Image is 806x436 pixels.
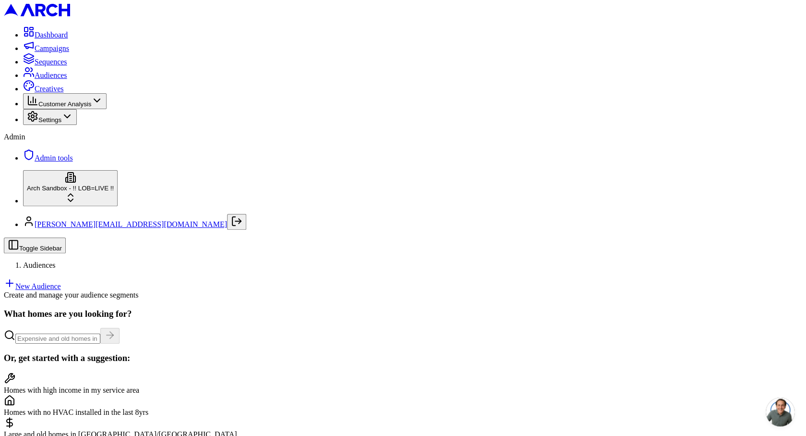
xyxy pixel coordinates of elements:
[4,282,61,290] a: New Audience
[23,261,56,269] span: Audiences
[227,214,246,230] button: Log out
[23,85,63,93] a: Creatives
[4,261,802,270] nav: breadcrumb
[35,44,69,52] span: Campaigns
[15,334,100,344] input: Expensive and old homes in greater SF Bay Area
[4,309,802,319] h3: What homes are you looking for?
[4,408,802,417] div: Homes with no HVAC installed in the last 8yrs
[4,133,802,141] div: Admin
[23,154,73,162] a: Admin tools
[23,58,67,66] a: Sequences
[23,170,118,206] button: Arch Sandbox - !! LOB=LIVE !!
[4,291,802,299] div: Create and manage your audience segments
[23,109,77,125] button: Settings
[35,220,227,228] a: [PERSON_NAME][EMAIL_ADDRESS][DOMAIN_NAME]
[38,100,91,108] span: Customer Analysis
[23,93,107,109] button: Customer Analysis
[35,154,73,162] span: Admin tools
[23,31,68,39] a: Dashboard
[35,71,67,79] span: Audiences
[766,398,794,426] a: Open chat
[27,185,114,192] span: Arch Sandbox - !! LOB=LIVE !!
[19,245,62,252] span: Toggle Sidebar
[35,85,63,93] span: Creatives
[4,386,802,395] div: Homes with high income in my service area
[23,71,67,79] a: Audiences
[23,44,69,52] a: Campaigns
[4,237,66,253] button: Toggle Sidebar
[35,31,68,39] span: Dashboard
[38,116,61,124] span: Settings
[35,58,67,66] span: Sequences
[4,353,802,363] h3: Or, get started with a suggestion:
